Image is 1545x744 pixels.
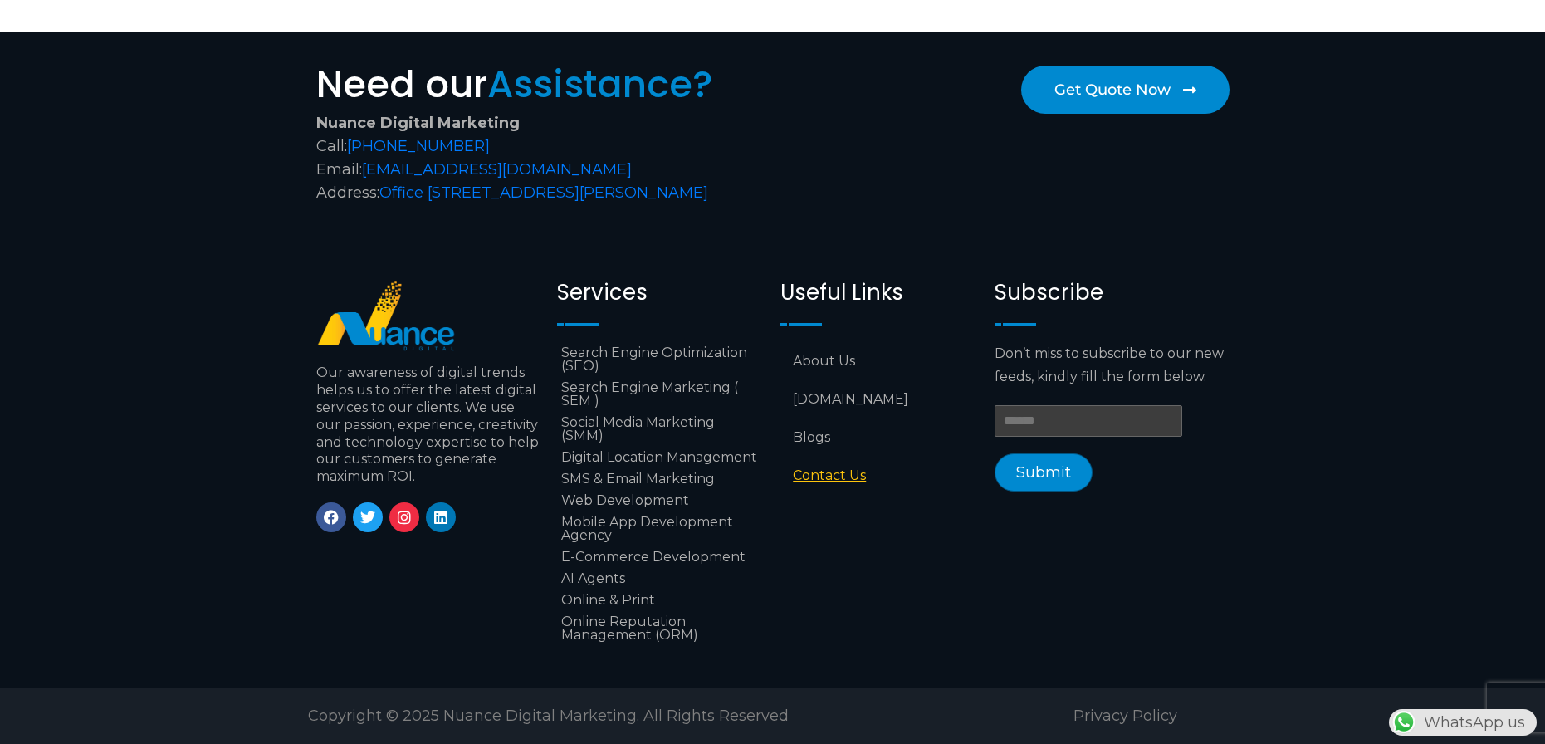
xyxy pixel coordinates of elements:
a: Web Development [557,490,764,512]
span: Get Quote Now [1054,82,1171,97]
a: Mobile App Development Agency [557,512,764,546]
a: E-Commerce Development [557,546,764,568]
button: Submit [995,453,1093,492]
a: Get Quote Now [1021,66,1230,114]
a: Online Reputation Management (ORM) [557,611,764,646]
a: Blogs [780,418,978,457]
div: Call: Email: Address: [316,111,765,204]
a: About Us [780,342,978,380]
img: WhatsApp [1391,709,1417,736]
span: Assistance? [487,58,713,110]
a: Online & Print [557,590,764,611]
a: Privacy Policy [1073,707,1177,725]
h2: Services [557,280,764,306]
a: [EMAIL_ADDRESS][DOMAIN_NAME] [362,160,632,179]
a: AI Agents [557,568,764,590]
a: [DOMAIN_NAME] [780,380,978,418]
a: Search Engine Marketing ( SEM ) [557,377,764,412]
a: Digital Location Management [557,447,764,468]
h2: Need our [316,66,765,103]
p: Our awareness of digital trends helps us to offer the latest digital services to our clients. We ... [316,365,541,486]
div: WhatsApp us [1389,709,1537,736]
a: WhatsAppWhatsApp us [1389,713,1537,732]
a: [PHONE_NUMBER] [347,137,490,155]
a: Social Media Marketing (SMM) [557,412,764,447]
a: Search Engine Optimization (SEO) [557,342,764,377]
a: Contact Us [780,457,978,495]
a: Office [STREET_ADDRESS][PERSON_NAME] [379,184,708,202]
span: Copyright © 2025 Nuance Digital Marketing. All Rights Reserved [308,707,789,725]
a: SMS & Email Marketing [557,468,764,490]
p: Don’t miss to subscribe to our new feeds, kindly fill the form below. [995,342,1229,389]
h2: Subscribe [995,280,1229,306]
h2: Useful Links [780,280,978,306]
strong: Nuance Digital Marketing [316,114,520,132]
